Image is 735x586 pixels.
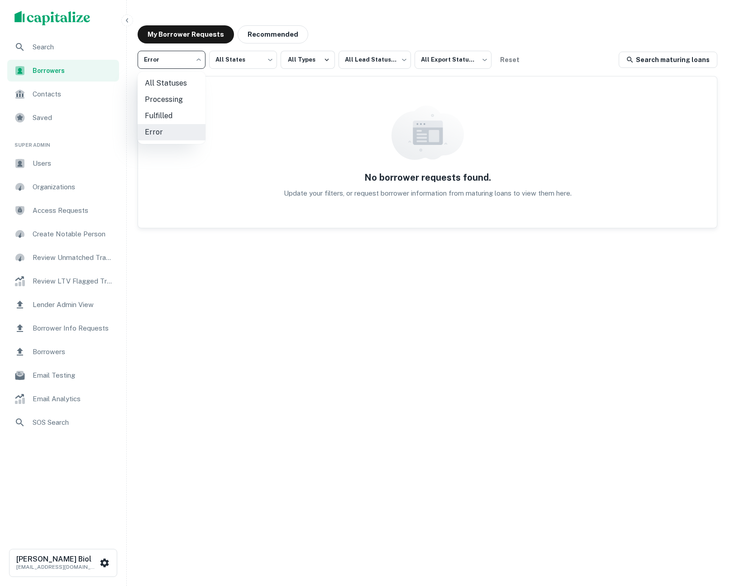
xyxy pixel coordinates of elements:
li: Processing [138,91,205,108]
iframe: Chat Widget [690,514,735,557]
li: Error [138,124,205,140]
li: All Statuses [138,75,205,91]
li: Fulfilled [138,108,205,124]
